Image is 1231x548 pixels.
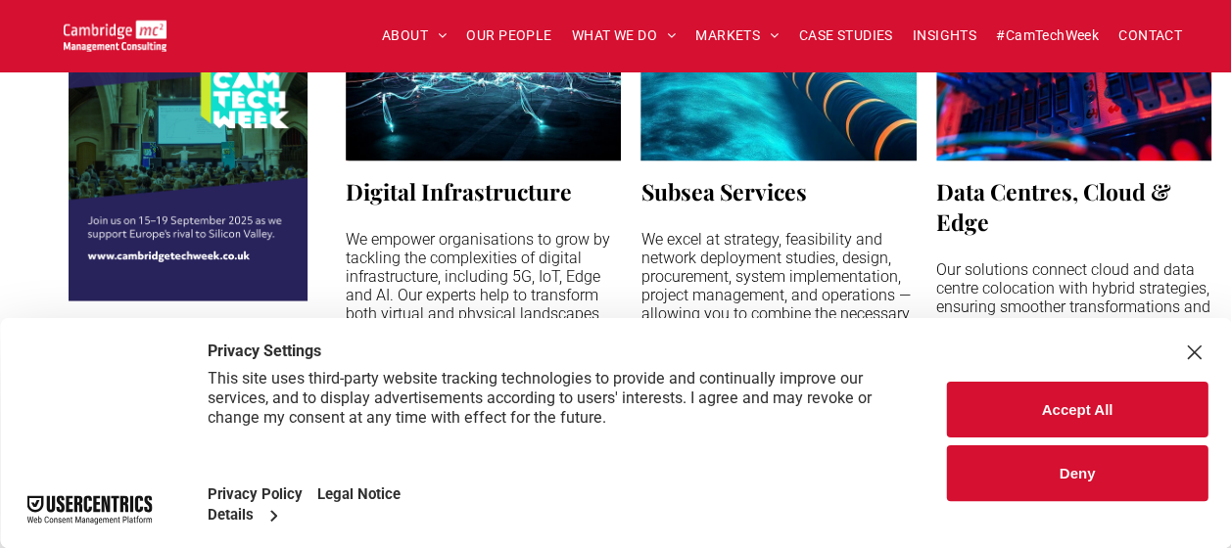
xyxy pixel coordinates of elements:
a: OUR PEOPLE [456,21,561,51]
h3: Digital Infrastructure [346,175,572,205]
a: ABOUT [372,21,457,51]
img: Cambridge MC Logo [64,20,166,52]
a: WHAT WE DO [562,21,687,51]
h3: Data Centres, Cloud & Edge [936,175,1211,236]
p: We empower organisations to grow by tackling the complexities of digital infrastructure, includin... [346,229,621,359]
a: #CamTechWeek [986,21,1109,51]
a: CONTACT [1109,21,1192,51]
a: INSIGHTS [903,21,986,51]
a: MARKETS [686,21,788,51]
p: Our solutions connect cloud and data centre colocation with hybrid strategies, ensuring smoother ... [936,259,1211,389]
h3: Subsea Services [640,175,806,205]
a: CASE STUDIES [789,21,903,51]
p: We excel at strategy, feasibility and network deployment studies, design, procurement, system imp... [640,229,916,359]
